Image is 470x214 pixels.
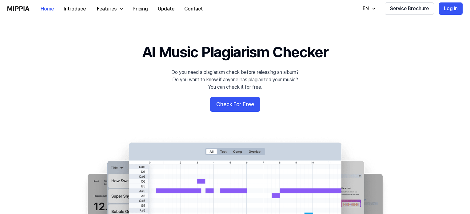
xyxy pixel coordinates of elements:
div: EN [361,5,370,12]
a: Home [36,0,59,17]
button: Pricing [128,3,153,15]
button: Check For Free [210,97,260,112]
button: Service Brochure [385,2,434,15]
button: Log in [439,2,463,15]
div: Features [96,5,118,13]
button: Introduce [59,3,91,15]
img: logo [7,6,30,11]
h1: AI Music Plagiarism Checker [142,42,328,63]
button: Home [36,3,59,15]
div: Do you need a plagiarism check before releasing an album? Do you want to know if anyone has plagi... [171,69,299,91]
button: Features [91,3,128,15]
a: Update [153,0,179,17]
button: Update [153,3,179,15]
button: Contact [179,3,208,15]
button: EN [356,2,380,15]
